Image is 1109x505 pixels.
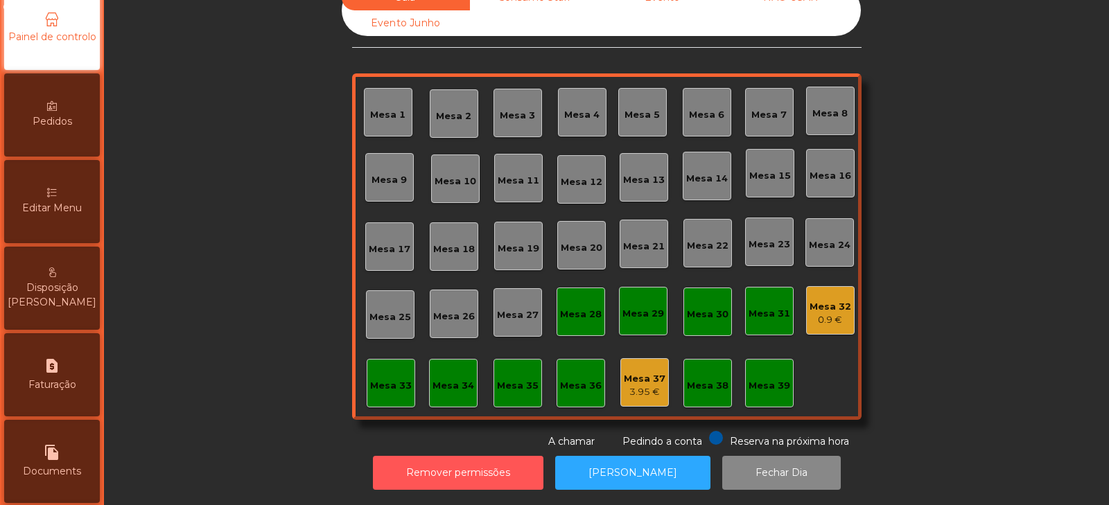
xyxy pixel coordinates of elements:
[722,456,841,490] button: Fechar Dia
[369,242,410,256] div: Mesa 17
[548,435,595,448] span: A chamar
[23,464,81,479] span: Documents
[22,201,82,215] span: Editar Menu
[28,378,76,392] span: Faturação
[622,307,664,321] div: Mesa 29
[810,300,851,314] div: Mesa 32
[435,175,476,188] div: Mesa 10
[730,435,849,448] span: Reserva na próxima hora
[809,238,850,252] div: Mesa 24
[497,379,539,393] div: Mesa 35
[749,169,791,183] div: Mesa 15
[498,174,539,188] div: Mesa 11
[812,107,848,121] div: Mesa 8
[436,109,471,123] div: Mesa 2
[625,108,660,122] div: Mesa 5
[33,114,72,129] span: Pedidos
[500,109,535,123] div: Mesa 3
[555,456,710,490] button: [PERSON_NAME]
[8,281,96,310] span: Disposição [PERSON_NAME]
[749,238,790,251] div: Mesa 23
[560,308,602,321] div: Mesa 28
[44,444,60,461] i: file_copy
[623,173,665,187] div: Mesa 13
[44,357,60,374] i: request_page
[342,10,470,36] div: Evento Junho
[751,108,787,122] div: Mesa 7
[498,242,539,256] div: Mesa 19
[564,108,600,122] div: Mesa 4
[687,308,728,321] div: Mesa 30
[560,379,602,393] div: Mesa 36
[373,456,543,490] button: Remover permissões
[433,242,475,256] div: Mesa 18
[433,379,474,393] div: Mesa 34
[433,310,475,324] div: Mesa 26
[687,379,728,393] div: Mesa 38
[686,172,728,186] div: Mesa 14
[687,239,728,253] div: Mesa 22
[749,307,790,321] div: Mesa 31
[8,30,96,44] span: Painel de controlo
[623,240,665,254] div: Mesa 21
[749,379,790,393] div: Mesa 39
[370,379,412,393] div: Mesa 33
[372,173,407,187] div: Mesa 9
[622,435,702,448] span: Pedindo a conta
[561,175,602,189] div: Mesa 12
[689,108,724,122] div: Mesa 6
[624,385,665,399] div: 3.95 €
[369,310,411,324] div: Mesa 25
[497,308,539,322] div: Mesa 27
[810,313,851,327] div: 0.9 €
[561,241,602,255] div: Mesa 20
[624,372,665,386] div: Mesa 37
[810,169,851,183] div: Mesa 16
[370,108,405,122] div: Mesa 1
